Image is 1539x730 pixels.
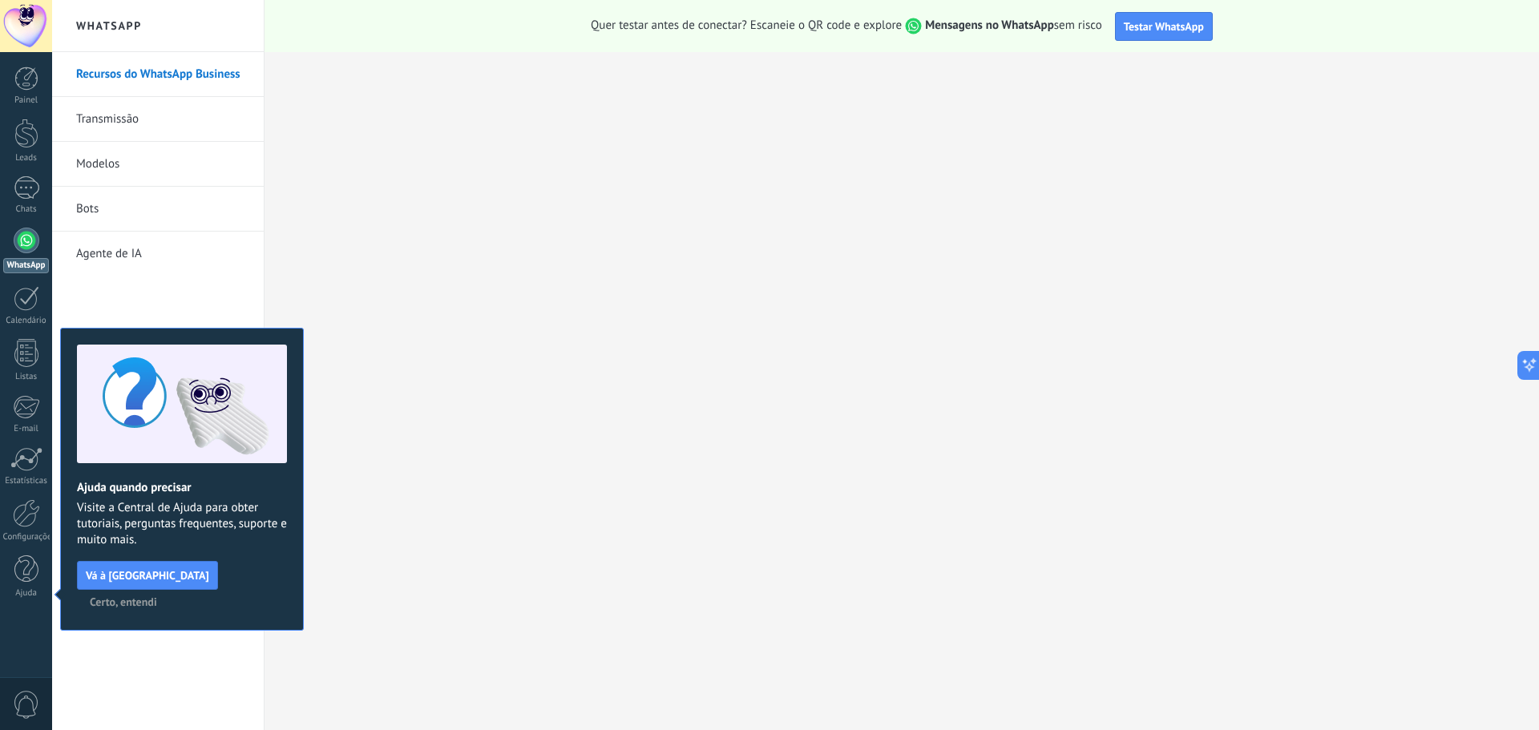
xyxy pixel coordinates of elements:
[86,570,209,581] span: Vá à [GEOGRAPHIC_DATA]
[76,97,248,142] a: Transmissão
[3,476,50,486] div: Estatísticas
[77,561,218,590] button: Vá à [GEOGRAPHIC_DATA]
[3,372,50,382] div: Listas
[3,316,50,326] div: Calendário
[1115,12,1213,41] button: Testar WhatsApp
[90,596,157,607] span: Certo, entendi
[76,187,248,232] a: Bots
[52,52,264,97] li: Recursos do WhatsApp Business
[76,52,248,97] a: Recursos do WhatsApp Business
[52,232,264,276] li: Agente de IA
[3,204,50,215] div: Chats
[52,187,264,232] li: Bots
[76,232,248,276] a: Agente de IA
[1124,19,1204,34] span: Testar WhatsApp
[52,97,264,142] li: Transmissão
[3,532,50,542] div: Configurações
[3,258,49,273] div: WhatsApp
[77,480,287,495] h2: Ajuda quando precisar
[3,424,50,434] div: E-mail
[83,590,164,614] button: Certo, entendi
[3,95,50,106] div: Painel
[76,142,248,187] a: Modelos
[3,153,50,163] div: Leads
[77,500,287,548] span: Visite a Central de Ajuda para obter tutoriais, perguntas frequentes, suporte e muito mais.
[591,18,1102,34] span: Quer testar antes de conectar? Escaneie o QR code e explore sem risco
[52,142,264,187] li: Modelos
[3,588,50,599] div: Ajuda
[925,18,1054,33] strong: Mensagens no WhatsApp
